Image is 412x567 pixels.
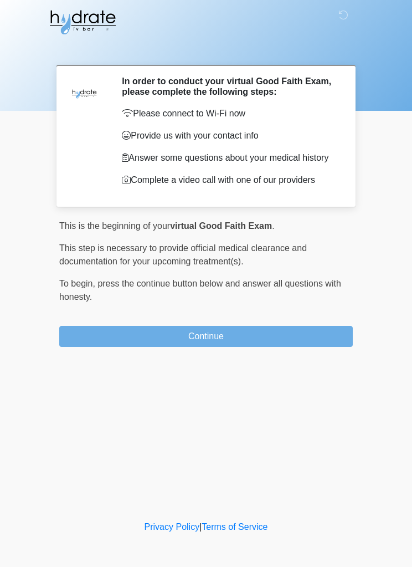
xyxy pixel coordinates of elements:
[122,107,336,120] p: Please connect to Wi-Fi now
[68,76,101,109] img: Agent Avatar
[122,76,336,97] h2: In order to conduct your virtual Good Faith Exam, please complete the following steps:
[59,243,307,266] span: This step is necessary to provide official medical clearance and documentation for your upcoming ...
[122,173,336,187] p: Complete a video call with one of our providers
[59,279,341,302] span: press the continue button below and answer all questions with honesty.
[48,8,117,36] img: Hydrate IV Bar - Glendale Logo
[122,129,336,142] p: Provide us with your contact info
[272,221,274,231] span: .
[59,221,170,231] span: This is the beginning of your
[59,326,353,347] button: Continue
[145,522,200,532] a: Privacy Policy
[122,151,336,165] p: Answer some questions about your medical history
[51,40,361,60] h1: ‎ ‎ ‎
[202,522,267,532] a: Terms of Service
[59,279,97,288] span: To begin,
[199,522,202,532] a: |
[170,221,272,231] strong: virtual Good Faith Exam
